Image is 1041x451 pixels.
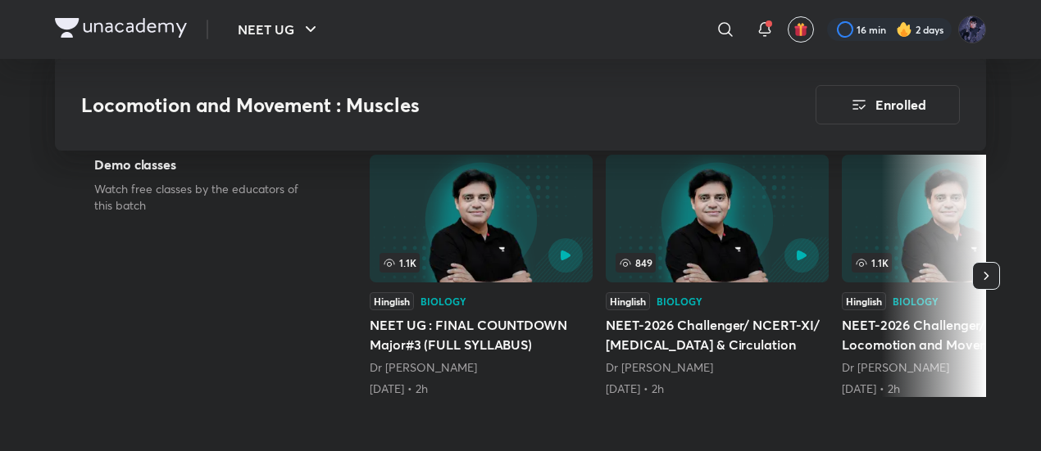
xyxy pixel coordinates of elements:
[788,16,814,43] button: avatar
[94,181,317,214] p: Watch free classes by the educators of this batch
[606,155,829,397] a: NEET-2026 Challenger/ NCERT-XI/ Body Fluids & Circulation
[370,155,593,397] a: NEET UG : FINAL COUNTDOWN Major#3 (FULL SYLLABUS)
[370,315,593,354] h5: NEET UG : FINAL COUNTDOWN Major#3 (FULL SYLLABUS)
[606,359,829,376] div: Dr Amit Gupta
[55,18,187,38] img: Company Logo
[81,93,723,117] h3: Locomotion and Movement : Muscles
[896,21,912,38] img: streak
[94,155,317,174] h5: Demo classes
[842,359,949,375] a: Dr [PERSON_NAME]
[616,253,656,273] span: 849
[657,296,702,306] div: Biology
[370,292,414,310] div: Hinglish
[370,359,593,376] div: Dr Amit Gupta
[606,315,829,354] h5: NEET-2026 Challenger/ NCERT-XI/ [MEDICAL_DATA] & Circulation
[606,359,713,375] a: Dr [PERSON_NAME]
[842,292,886,310] div: Hinglish
[852,253,892,273] span: 1.1K
[958,16,986,43] img: Mayank Singh
[55,18,187,42] a: Company Logo
[606,381,829,397] div: 22nd Jun • 2h
[370,155,593,397] a: 1.1KHinglishBiologyNEET UG : FINAL COUNTDOWN Major#3 (FULL SYLLABUS)Dr [PERSON_NAME][DATE] • 2h
[816,85,960,124] button: Enrolled
[420,296,466,306] div: Biology
[793,22,808,37] img: avatar
[370,381,593,397] div: 12th Apr • 2h
[370,359,477,375] a: Dr [PERSON_NAME]
[606,292,650,310] div: Hinglish
[228,13,330,46] button: NEET UG
[606,155,829,397] a: 849HinglishBiologyNEET-2026 Challenger/ NCERT-XI/ [MEDICAL_DATA] & CirculationDr [PERSON_NAME][DA...
[380,253,420,273] span: 1.1K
